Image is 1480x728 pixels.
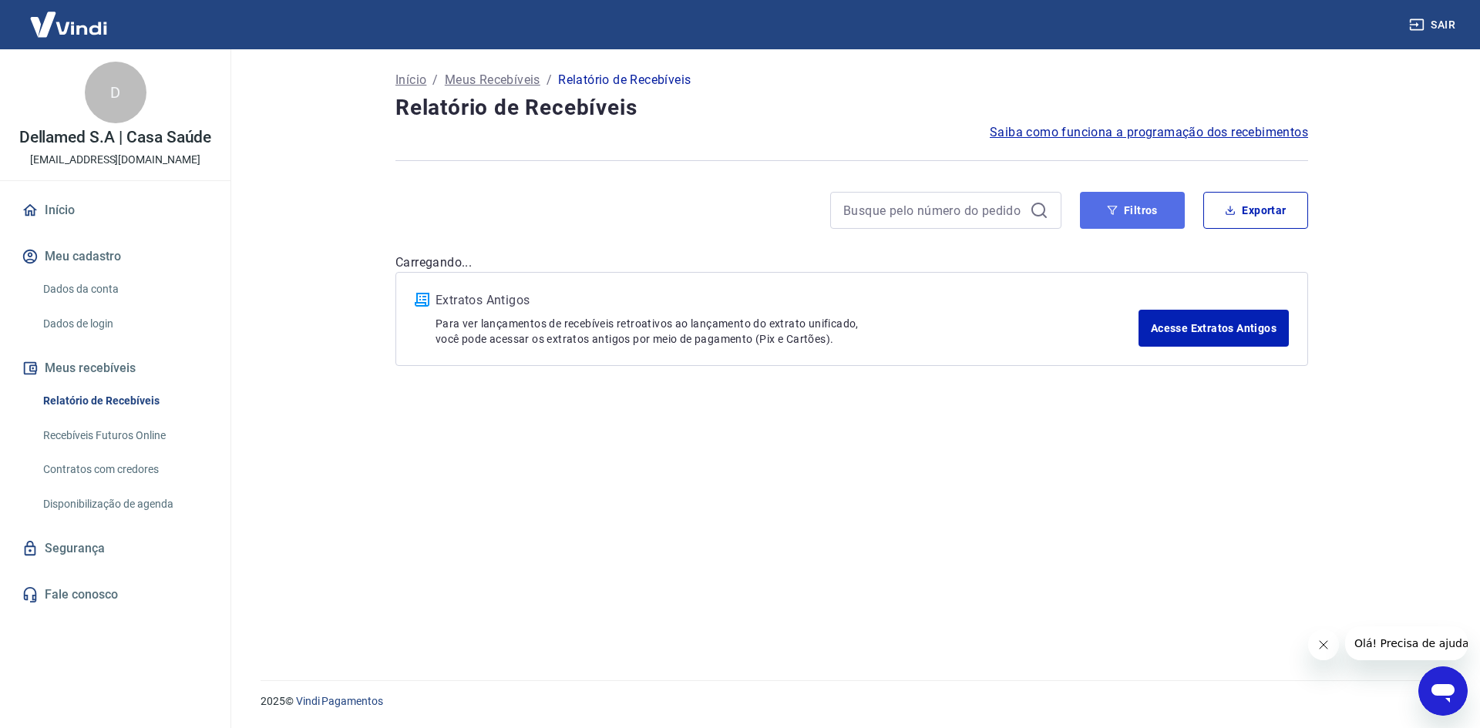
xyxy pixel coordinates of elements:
a: Recebíveis Futuros Online [37,420,212,451]
p: Dellamed S.A | Casa Saúde [19,129,212,146]
a: Início [395,71,426,89]
button: Sair [1406,11,1461,39]
p: Extratos Antigos [436,291,1139,310]
button: Filtros [1080,192,1185,229]
a: Meus Recebíveis [445,71,540,89]
p: 2025 © [261,693,1443,710]
p: / [432,71,438,89]
iframe: Botão para abrir a janela de mensagens [1418,666,1468,716]
button: Exportar [1203,192,1308,229]
a: Segurança [18,532,212,565]
p: / [547,71,552,89]
p: Para ver lançamentos de recebíveis retroativos ao lançamento do extrato unificado, você pode aces... [436,316,1139,347]
div: D [85,62,146,123]
a: Disponibilização de agenda [37,488,212,520]
iframe: Mensagem da empresa [1345,626,1468,660]
p: [EMAIL_ADDRESS][DOMAIN_NAME] [30,152,200,168]
button: Meus recebíveis [18,351,212,385]
a: Relatório de Recebíveis [37,385,212,417]
a: Saiba como funciona a programação dos recebimentos [990,123,1308,142]
h4: Relatório de Recebíveis [395,92,1308,123]
a: Dados da conta [37,273,212,305]
p: Carregando... [395,253,1308,272]
a: Dados de login [37,308,212,340]
a: Acesse Extratos Antigos [1139,310,1289,347]
a: Fale conosco [18,578,212,612]
p: Relatório de Recebíveis [558,71,691,89]
img: ícone [415,293,429,307]
span: Olá! Precisa de ajuda? [9,11,129,23]
iframe: Fechar mensagem [1308,629,1339,660]
input: Busque pelo número do pedido [843,199,1024,222]
img: Vindi [18,1,119,48]
button: Meu cadastro [18,240,212,273]
a: Início [18,193,212,227]
a: Contratos com credores [37,454,212,485]
a: Vindi Pagamentos [296,695,383,707]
